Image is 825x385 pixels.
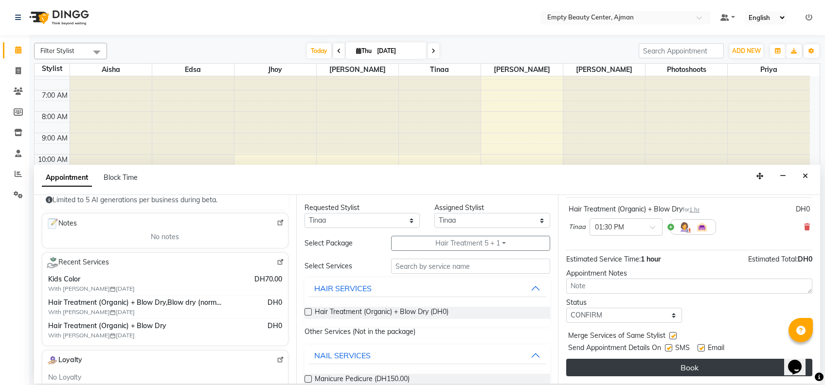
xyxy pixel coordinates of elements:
p: Other Services (Not in the package) [305,327,551,337]
span: Filter Stylist [40,47,74,54]
span: Email [708,343,724,355]
span: [PERSON_NAME] [317,64,398,76]
button: HAIR SERVICES [308,280,547,297]
span: Block Time [104,173,138,182]
span: Tinaa [399,64,481,76]
input: Search by service name [391,259,550,274]
iframe: chat widget [784,346,815,375]
button: Hair Treatment 5 + 1 [391,236,550,251]
span: jhoy [234,64,316,76]
span: Send Appointment Details On [568,343,661,355]
button: Book [566,359,812,376]
span: Hair Treatment (Organic) + Blow Dry,Blow dry (normal) [48,297,223,308]
span: Photoshoots [646,64,727,76]
div: Limited to 5 AI generations per business during beta. [46,195,285,205]
span: With [PERSON_NAME] [DATE] [48,308,170,316]
span: Estimated Total: [748,255,798,263]
button: NAIL SERVICES [308,347,547,364]
span: 1 hr [689,206,699,213]
span: Aisha [70,64,152,76]
div: NAIL SERVICES [314,350,371,361]
span: Loyalty [46,354,82,367]
span: Merge Services of Same Stylist [568,331,665,343]
div: Hair Treatment (Organic) + Blow Dry [569,204,699,214]
span: DH0 [798,255,812,263]
span: Priya [728,64,810,76]
div: 7:00 AM [40,90,70,101]
img: logo [25,4,91,31]
span: ADD NEW [732,47,761,54]
span: Thu [354,47,374,54]
button: Close [798,169,812,184]
span: SMS [675,343,690,355]
div: 10:00 AM [36,155,70,165]
span: DH0 [268,297,282,308]
div: Select Services [297,261,384,271]
span: Appointment [42,169,92,187]
input: Search Appointment [639,43,724,58]
div: Assigned Stylist [434,203,550,213]
div: 8:00 AM [40,112,70,122]
span: No Loyalty [48,372,81,383]
span: Hair Treatment (Organic) + Blow Dry (DH0) [315,307,448,319]
span: Kids Color [48,274,223,284]
span: With [PERSON_NAME] [DATE] [48,331,170,340]
div: Appointment Notes [566,268,812,279]
span: Hair Treatment (Organic) + Blow Dry [48,321,223,331]
img: Hairdresser.png [679,221,690,233]
input: 2025-09-04 [374,44,423,58]
div: 9:00 AM [40,133,70,143]
div: Status [566,297,682,308]
span: [PERSON_NAME] [481,64,563,76]
div: DH0 [796,204,810,214]
div: HAIR SERVICES [314,282,372,294]
img: Interior.png [696,221,708,233]
span: Estimated Service Time: [566,255,641,263]
div: Requested Stylist [305,203,420,213]
div: Select Package [297,238,384,248]
span: [PERSON_NAME] [563,64,645,76]
span: Edsa [152,64,234,76]
span: 1 hour [641,255,661,263]
span: Notes [46,217,77,230]
span: Tinaa [569,222,586,232]
button: ADD NEW [730,44,763,58]
span: With [PERSON_NAME] [DATE] [48,284,170,293]
span: DH70.00 [254,274,282,284]
span: DH0 [268,321,282,331]
span: Recent Services [46,257,109,268]
span: No notes [151,232,179,242]
small: for [682,206,699,213]
span: Today [307,43,331,58]
div: Stylist [35,64,70,74]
